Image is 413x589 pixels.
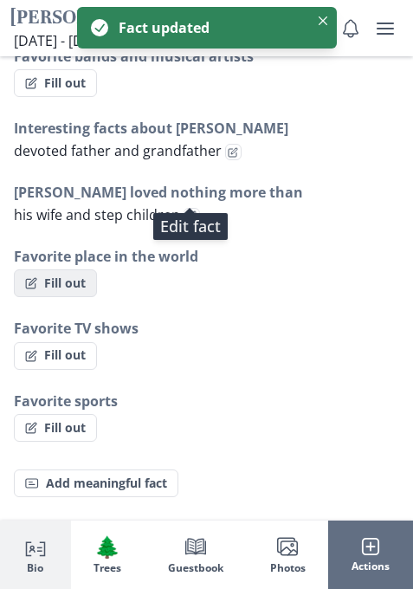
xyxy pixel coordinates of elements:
span: Trees [94,563,121,575]
button: Fill out [14,69,97,97]
h3: Favorite sports [14,391,399,411]
span: Tree [94,534,120,560]
button: Fill out [14,414,97,442]
span: Guestbook [168,563,223,575]
button: Edit fact [184,208,200,224]
span: Bio [27,563,43,575]
h3: Interesting facts about [PERSON_NAME] [14,118,399,139]
h3: [PERSON_NAME] loved nothing more than [14,182,399,203]
h3: Favorite place in the world [14,246,399,267]
span: his wife and step children [14,205,180,224]
button: Guestbook [145,521,247,589]
button: Fill out [14,269,97,297]
button: Add meaningful fact [14,469,178,497]
span: [DATE] - [DATE] [14,31,112,50]
div: Fact updated [119,17,302,38]
button: Trees [71,521,145,589]
span: devoted father and grandfather [14,141,222,160]
button: Fill out [14,342,97,370]
button: user menu [368,11,403,46]
button: Photos [247,521,329,589]
button: Edit fact [225,144,242,160]
span: Actions [352,560,390,573]
button: Close [313,10,333,31]
h1: [PERSON_NAME] [10,5,164,30]
h3: Favorite TV shows [14,318,399,339]
button: Actions [328,521,413,589]
span: Photos [270,563,306,575]
button: Notifications [333,11,368,46]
